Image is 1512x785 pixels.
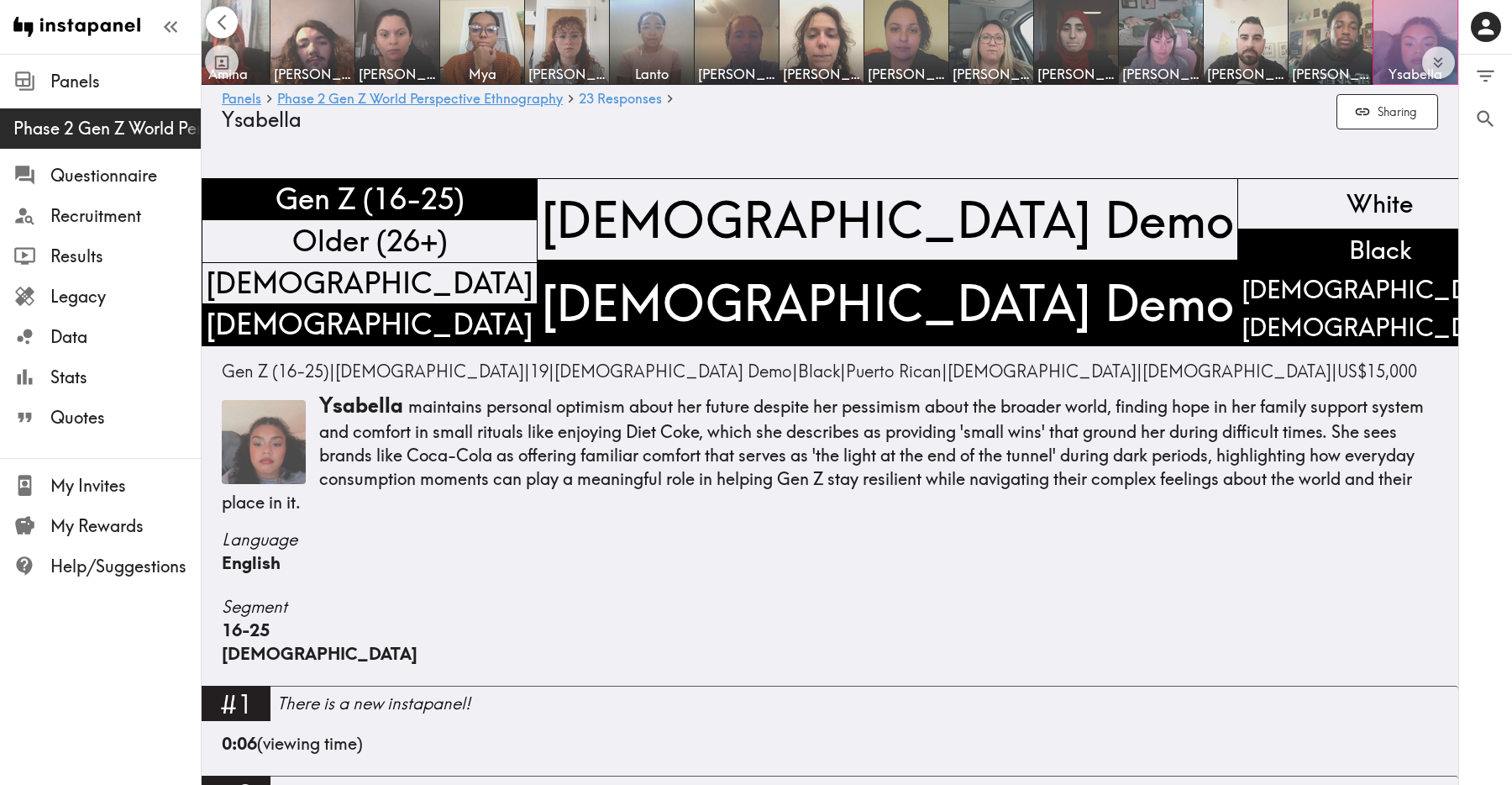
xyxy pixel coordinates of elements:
span: 23 Responses [579,92,662,105]
img: Thumbnail [222,400,306,484]
button: Sharing [1336,94,1438,130]
span: Black [1346,229,1415,271]
span: Ysabella [222,107,302,132]
span: | [335,361,530,382]
span: US$15,000 [1337,361,1417,382]
button: Filter Responses [1459,55,1512,97]
span: | [554,361,798,382]
span: [DEMOGRAPHIC_DATA] [202,260,537,307]
div: There is a new instapanel! [277,692,1458,715]
span: Data [50,325,201,349]
span: | [798,361,846,382]
span: Filter Responses [1474,65,1497,87]
button: Expand to show all items [1422,46,1455,79]
span: Segment [222,595,1438,619]
span: 19 [530,361,549,382]
span: Ysabella [319,392,403,418]
span: [PERSON_NAME] [868,65,945,83]
span: Language [222,528,1438,551]
b: 0:06 [222,733,257,754]
span: Quotes [50,406,201,429]
span: | [530,361,554,382]
span: | [948,361,1142,382]
span: [PERSON_NAME] [953,65,1030,83]
span: Black [798,361,840,382]
span: [DEMOGRAPHIC_DATA] [1142,361,1331,382]
button: Scroll left [206,6,239,39]
span: Panels [50,70,201,93]
span: Ysabella [1377,65,1454,83]
span: [PERSON_NAME] [359,65,436,83]
span: [PERSON_NAME] [1037,65,1115,83]
a: Phase 2 Gen Z World Perspective Ethnography [277,92,563,108]
span: [PERSON_NAME] [1122,65,1200,83]
span: Lanto [613,65,690,83]
span: [PERSON_NAME] [698,65,775,83]
span: Puerto Rican [846,361,942,382]
span: [DEMOGRAPHIC_DATA] Demo [538,182,1237,257]
span: | [846,361,948,382]
span: [DEMOGRAPHIC_DATA] Demo [538,266,1237,340]
span: Questionnaire [50,164,201,187]
span: [PERSON_NAME] [528,65,606,83]
span: [DEMOGRAPHIC_DATA] [202,301,537,348]
span: Mya [444,65,521,83]
span: [PERSON_NAME] [274,65,351,83]
span: White [1343,183,1416,224]
span: Gen Z (16-25) [272,176,468,223]
span: | [222,361,335,382]
span: Stats [50,366,201,389]
button: Toggle between responses and questions [205,45,239,79]
p: maintains personal optimism about her future despite her pessimism about the broader world, findi... [222,392,1438,514]
span: [PERSON_NAME] [783,65,860,83]
span: 16-25 [222,619,270,640]
span: [PERSON_NAME] [1292,65,1369,83]
span: Gen Z (16-25) [222,361,329,382]
span: | [1142,361,1337,382]
div: #1 [202,686,270,721]
span: [DEMOGRAPHIC_DATA] [335,361,524,382]
span: My Invites [50,474,201,498]
span: [DEMOGRAPHIC_DATA] Demo [554,361,792,382]
span: Legacy [50,285,201,308]
span: Phase 2 Gen Z World Perspective Ethnography [13,117,201,140]
span: English [222,552,281,573]
span: [DEMOGRAPHIC_DATA] [222,643,417,664]
span: [DEMOGRAPHIC_DATA] [948,361,1137,382]
a: 23 Responses [579,92,662,108]
button: Search [1459,97,1512,140]
a: Panels [222,92,261,108]
span: Help/Suggestions [50,555,201,578]
span: [PERSON_NAME] [1207,65,1284,83]
a: #1There is a new instapanel! [202,686,1458,732]
span: My Rewards [50,514,201,538]
span: Search [1474,108,1497,130]
span: Results [50,245,201,268]
span: Recruitment [50,204,201,228]
span: Older (26+) [289,218,451,265]
div: (viewing time) [222,732,1438,776]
